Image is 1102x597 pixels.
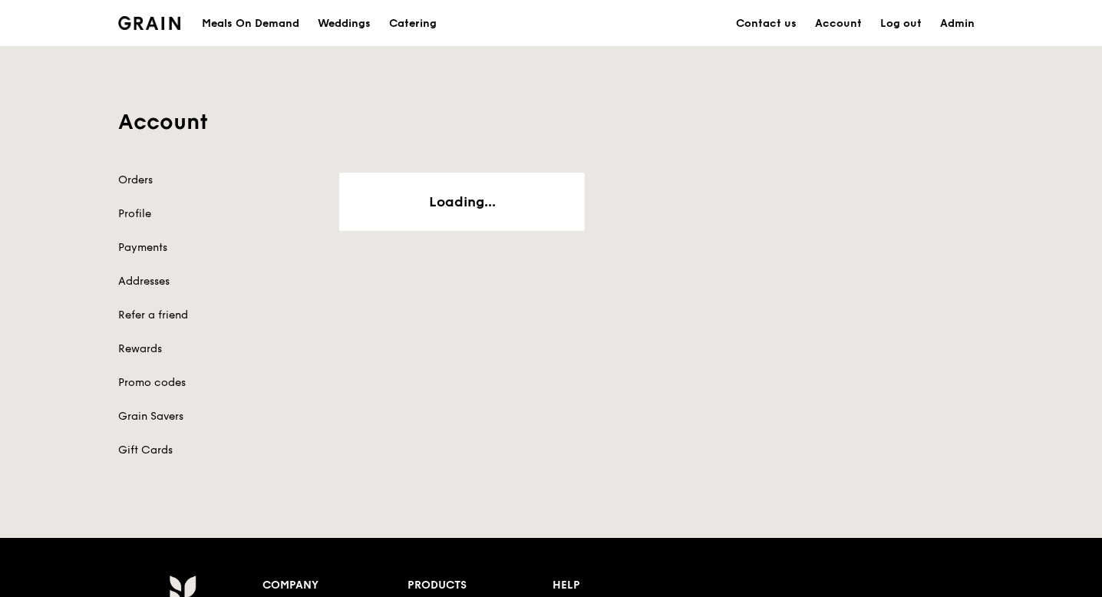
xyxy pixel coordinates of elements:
a: Refer a friend [118,308,321,323]
div: Loading... [345,191,579,213]
a: Catering [380,1,446,47]
a: Rewards [118,341,321,357]
div: Meals On Demand [202,1,299,47]
a: Admin [931,1,984,47]
div: Weddings [318,1,371,47]
a: Payments [118,240,321,256]
a: Grain Savers [118,409,321,424]
div: Company [262,575,407,596]
a: Log out [871,1,931,47]
a: Profile [118,206,321,222]
div: Catering [389,1,437,47]
h1: Account [118,108,984,136]
div: Products [407,575,553,596]
a: Addresses [118,274,321,289]
div: Help [553,575,698,596]
a: Orders [118,173,321,188]
a: Contact us [727,1,806,47]
img: Grain [118,16,180,30]
a: Promo codes [118,375,321,391]
a: Weddings [308,1,380,47]
a: Gift Cards [118,443,321,458]
a: Account [806,1,871,47]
